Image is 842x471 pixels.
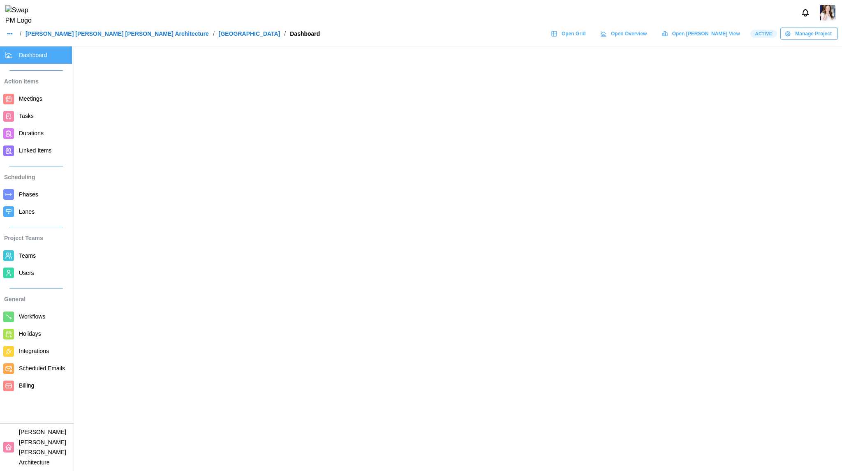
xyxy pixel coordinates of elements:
img: Swap PM Logo [5,5,39,26]
span: Users [19,270,34,276]
button: Manage Project [780,28,838,40]
span: Phases [19,191,38,198]
div: Dashboard [290,31,320,37]
a: [GEOGRAPHIC_DATA] [219,31,280,37]
span: Manage Project [795,28,832,39]
a: Open [PERSON_NAME] View [657,28,746,40]
a: Open Grid [547,28,592,40]
span: Holidays [19,330,41,337]
span: Tasks [19,113,34,119]
span: Scheduled Emails [19,365,65,372]
a: [PERSON_NAME] [PERSON_NAME] [PERSON_NAME] Architecture [25,31,209,37]
span: Open [PERSON_NAME] View [672,28,740,39]
span: Linked Items [19,147,51,154]
span: Active [755,30,772,37]
div: / [284,31,286,37]
a: Open Overview [596,28,653,40]
div: / [20,31,21,37]
div: / [213,31,215,37]
img: AP1GczMNCT7AaZtTa1V-wnnHmvS7-isWipAvnqr_ioYeGclocvMarRbIFWYhJpqV-vK2drYah3XfQvKkD-tF2M0AytoapEIWk... [820,5,835,21]
span: Lanes [19,208,35,215]
span: Workflows [19,313,45,320]
span: Billing [19,382,34,389]
button: Notifications [798,6,812,20]
span: Teams [19,252,36,259]
span: Meetings [19,95,42,102]
span: Open Grid [562,28,586,39]
span: Dashboard [19,52,47,58]
span: Durations [19,130,44,136]
span: Integrations [19,348,49,354]
a: Heather Bemis [820,5,835,21]
span: [PERSON_NAME] [PERSON_NAME] [PERSON_NAME] Architecture [19,429,66,466]
span: Open Overview [611,28,647,39]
